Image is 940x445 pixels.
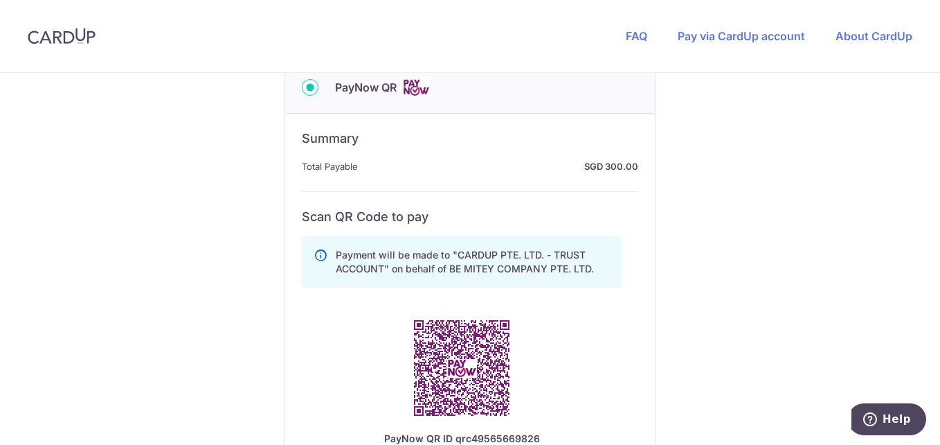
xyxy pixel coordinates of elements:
[28,28,96,44] img: CardUp
[851,403,926,438] iframe: Opens a widget where you can find more information
[384,433,453,444] span: PayNow QR ID
[455,433,540,444] span: qrc49565669826
[302,79,638,96] div: PayNow QR Cards logo
[398,304,525,432] img: PayNow QR Code
[302,209,638,225] h6: Scan QR Code to pay
[302,158,358,175] span: Total Payable
[678,29,805,43] a: Pay via CardUp account
[302,130,638,147] h6: Summary
[626,29,647,43] a: FAQ
[363,158,638,175] strong: SGD 300.00
[402,79,430,96] img: Cards logo
[336,248,610,276] p: Payment will be made to "CARDUP PTE. LTD. - TRUST ACCOUNT" on behalf of BE MITEY COMPANY PTE. LTD.
[835,29,912,43] a: About CardUp
[335,79,397,96] span: PayNow QR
